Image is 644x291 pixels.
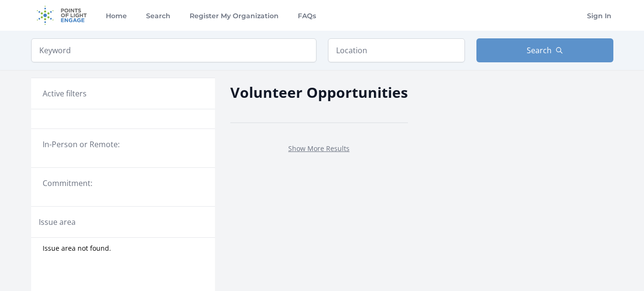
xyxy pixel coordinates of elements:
[39,216,76,228] legend: Issue area
[43,139,203,150] legend: In-Person or Remote:
[328,38,465,62] input: Location
[43,244,111,253] span: Issue area not found.
[527,45,552,56] span: Search
[43,88,87,99] h3: Active filters
[288,144,350,153] a: Show More Results
[43,177,203,189] legend: Commitment:
[476,38,613,62] button: Search
[230,81,408,103] h2: Volunteer Opportunities
[31,38,316,62] input: Keyword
